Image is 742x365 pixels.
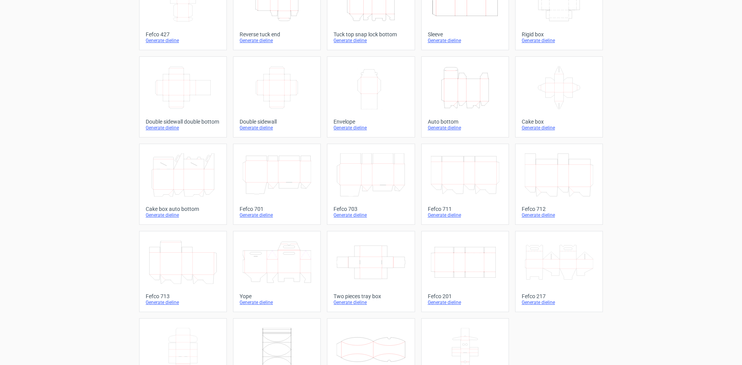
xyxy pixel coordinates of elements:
[334,119,408,125] div: Envelope
[327,56,415,138] a: EnvelopeGenerate dieline
[428,206,502,212] div: Fefco 711
[146,206,220,212] div: Cake box auto bottom
[139,231,227,312] a: Fefco 713Generate dieline
[428,119,502,125] div: Auto bottom
[139,56,227,138] a: Double sidewall double bottomGenerate dieline
[421,231,509,312] a: Fefco 201Generate dieline
[428,299,502,306] div: Generate dieline
[240,31,314,37] div: Reverse tuck end
[240,206,314,212] div: Fefco 701
[522,212,596,218] div: Generate dieline
[146,299,220,306] div: Generate dieline
[522,125,596,131] div: Generate dieline
[240,293,314,299] div: Yope
[146,119,220,125] div: Double sidewall double bottom
[334,37,408,44] div: Generate dieline
[421,144,509,225] a: Fefco 711Generate dieline
[522,293,596,299] div: Fefco 217
[146,37,220,44] div: Generate dieline
[233,144,321,225] a: Fefco 701Generate dieline
[146,125,220,131] div: Generate dieline
[428,31,502,37] div: Sleeve
[233,56,321,138] a: Double sidewallGenerate dieline
[327,231,415,312] a: Two pieces tray boxGenerate dieline
[334,299,408,306] div: Generate dieline
[327,144,415,225] a: Fefco 703Generate dieline
[522,37,596,44] div: Generate dieline
[428,212,502,218] div: Generate dieline
[428,125,502,131] div: Generate dieline
[522,119,596,125] div: Cake box
[240,212,314,218] div: Generate dieline
[240,125,314,131] div: Generate dieline
[334,31,408,37] div: Tuck top snap lock bottom
[522,299,596,306] div: Generate dieline
[515,56,603,138] a: Cake boxGenerate dieline
[428,37,502,44] div: Generate dieline
[139,144,227,225] a: Cake box auto bottomGenerate dieline
[334,206,408,212] div: Fefco 703
[522,206,596,212] div: Fefco 712
[240,299,314,306] div: Generate dieline
[428,293,502,299] div: Fefco 201
[334,212,408,218] div: Generate dieline
[146,212,220,218] div: Generate dieline
[146,31,220,37] div: Fefco 427
[146,293,220,299] div: Fefco 713
[240,37,314,44] div: Generate dieline
[334,293,408,299] div: Two pieces tray box
[334,125,408,131] div: Generate dieline
[421,56,509,138] a: Auto bottomGenerate dieline
[515,144,603,225] a: Fefco 712Generate dieline
[522,31,596,37] div: Rigid box
[515,231,603,312] a: Fefco 217Generate dieline
[240,119,314,125] div: Double sidewall
[233,231,321,312] a: YopeGenerate dieline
